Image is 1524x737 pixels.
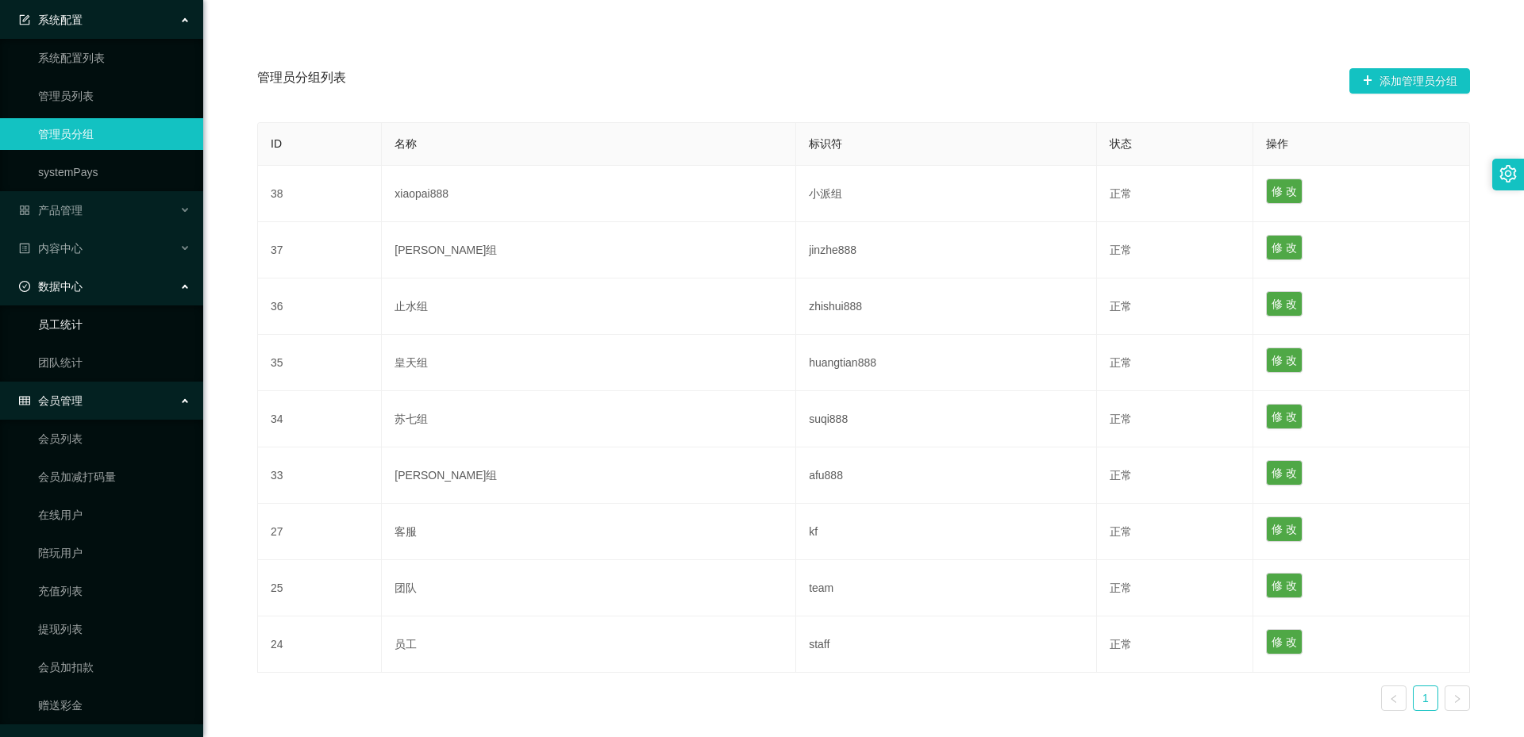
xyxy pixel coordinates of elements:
[796,560,1097,616] td: team
[1110,525,1132,538] span: 正常
[1266,460,1303,486] button: 修 改
[1110,413,1132,425] span: 正常
[38,156,190,188] a: systemPays
[19,394,83,407] span: 会员管理
[271,137,282,150] span: ID
[19,280,83,293] span: 数据中心
[382,335,796,391] td: 皇天组
[258,447,382,504] td: 33
[1266,516,1303,542] button: 修 改
[382,278,796,335] td: 止水组
[382,560,796,616] td: 团队
[19,242,83,255] span: 内容中心
[19,281,30,292] i: 图标: check-circle-o
[796,504,1097,560] td: kf
[38,613,190,645] a: 提现列表
[38,118,190,150] a: 管理员分组
[258,560,382,616] td: 25
[796,391,1097,447] td: suqi888
[796,166,1097,222] td: 小派组
[1445,685,1470,711] li: 下一页
[38,80,190,112] a: 管理员列表
[1110,469,1132,482] span: 正常
[394,137,417,150] span: 名称
[796,278,1097,335] td: zhishui888
[796,335,1097,391] td: huangtian888
[258,391,382,447] td: 34
[809,137,842,150] span: 标识符
[1266,629,1303,654] button: 修 改
[1110,300,1132,313] span: 正常
[19,395,30,406] i: 图标: table
[1266,235,1303,260] button: 修 改
[382,166,796,222] td: xiaopai888
[38,575,190,607] a: 充值列表
[1266,291,1303,317] button: 修 改
[19,13,83,26] span: 系统配置
[1381,685,1407,711] li: 上一页
[382,504,796,560] td: 客服
[382,222,796,278] td: [PERSON_NAME]组
[1266,404,1303,429] button: 修 改
[1110,187,1132,200] span: 正常
[1349,68,1470,94] button: 图标: plus添加管理员分组
[38,499,190,531] a: 在线用户
[1110,244,1132,256] span: 正常
[382,447,796,504] td: [PERSON_NAME]组
[38,42,190,74] a: 系统配置列表
[257,68,346,94] span: 管理员分组列表
[38,689,190,721] a: 赠送彩金
[1110,638,1132,651] span: 正常
[19,204,83,217] span: 产品管理
[1110,356,1132,369] span: 正常
[1414,686,1437,710] a: 1
[258,222,382,278] td: 37
[1266,573,1303,598] button: 修 改
[38,309,190,340] a: 员工统计
[796,616,1097,673] td: staff
[1266,178,1303,204] button: 修 改
[796,447,1097,504] td: afu888
[1110,582,1132,594] span: 正常
[258,616,382,673] td: 24
[796,222,1097,278] td: jinzhe888
[258,166,382,222] td: 38
[258,335,382,391] td: 35
[1266,347,1303,373] button: 修 改
[382,616,796,673] td: 员工
[1453,694,1462,704] i: 图标: right
[38,537,190,569] a: 陪玩用户
[382,391,796,447] td: 苏七组
[258,278,382,335] td: 36
[38,461,190,493] a: 会员加减打码量
[258,504,382,560] td: 27
[38,423,190,455] a: 会员列表
[1413,685,1438,711] li: 1
[1499,165,1517,182] i: 图标: setting
[1389,694,1399,704] i: 图标: left
[1266,137,1288,150] span: 操作
[19,205,30,216] i: 图标: appstore-o
[19,243,30,254] i: 图标: profile
[19,14,30,25] i: 图标: form
[38,347,190,378] a: 团队统计
[38,651,190,683] a: 会员加扣款
[1110,137,1132,150] span: 状态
